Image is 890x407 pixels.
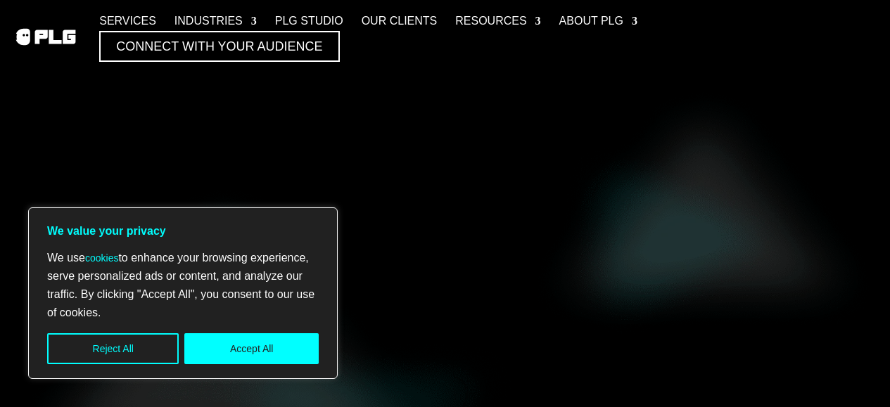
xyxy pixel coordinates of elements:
[28,207,338,379] div: We value your privacy
[455,12,540,31] a: Resources
[275,12,343,31] a: PLG Studio
[47,333,179,364] button: Reject All
[85,252,118,264] a: cookies
[184,333,319,364] button: Accept All
[47,222,319,240] p: We value your privacy
[362,12,438,31] a: Our Clients
[559,12,637,31] a: About PLG
[99,12,156,31] a: Services
[174,12,257,31] a: Industries
[47,249,319,322] p: We use to enhance your browsing experience, serve personalized ads or content, and analyze our tr...
[99,31,339,62] a: Connect with Your Audience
